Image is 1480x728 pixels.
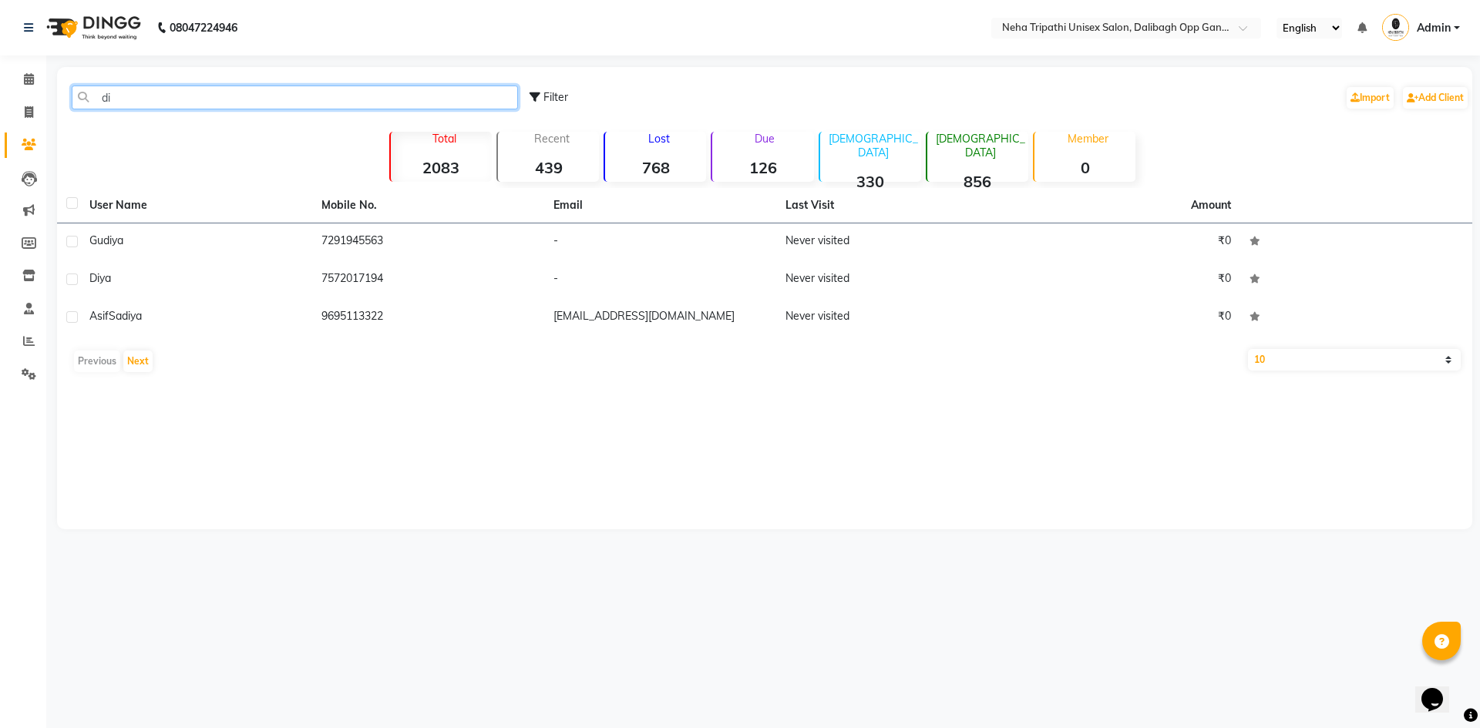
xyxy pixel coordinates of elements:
[109,309,142,323] span: Sadiya
[1008,223,1240,261] td: ₹0
[933,132,1028,159] p: [DEMOGRAPHIC_DATA]
[312,299,544,337] td: 9695113322
[170,6,237,49] b: 08047224946
[1182,188,1240,223] th: Amount
[776,223,1008,261] td: Never visited
[72,86,518,109] input: Search by Name/Mobile/Email/Code
[927,172,1028,191] strong: 856
[397,132,492,146] p: Total
[611,132,706,146] p: Lost
[504,132,599,146] p: Recent
[89,233,123,247] span: Gudiya
[1034,158,1135,177] strong: 0
[1008,299,1240,337] td: ₹0
[123,351,153,372] button: Next
[543,90,568,104] span: Filter
[712,158,813,177] strong: 126
[1008,261,1240,299] td: ₹0
[776,299,1008,337] td: Never visited
[1403,87,1468,109] a: Add Client
[826,132,921,159] p: [DEMOGRAPHIC_DATA]
[1382,14,1409,41] img: Admin
[312,188,544,223] th: Mobile No.
[605,158,706,177] strong: 768
[89,309,109,323] span: Asif
[820,172,921,191] strong: 330
[1347,87,1394,109] a: Import
[544,223,776,261] td: -
[80,188,312,223] th: User Name
[544,299,776,337] td: [EMAIL_ADDRESS][DOMAIN_NAME]
[544,261,776,299] td: -
[1417,20,1451,36] span: Admin
[39,6,145,49] img: logo
[544,188,776,223] th: Email
[715,132,813,146] p: Due
[391,158,492,177] strong: 2083
[1415,666,1465,713] iframe: chat widget
[312,223,544,261] td: 7291945563
[498,158,599,177] strong: 439
[776,261,1008,299] td: Never visited
[776,188,1008,223] th: Last Visit
[1041,132,1135,146] p: Member
[312,261,544,299] td: 7572017194
[89,271,111,285] span: Diya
